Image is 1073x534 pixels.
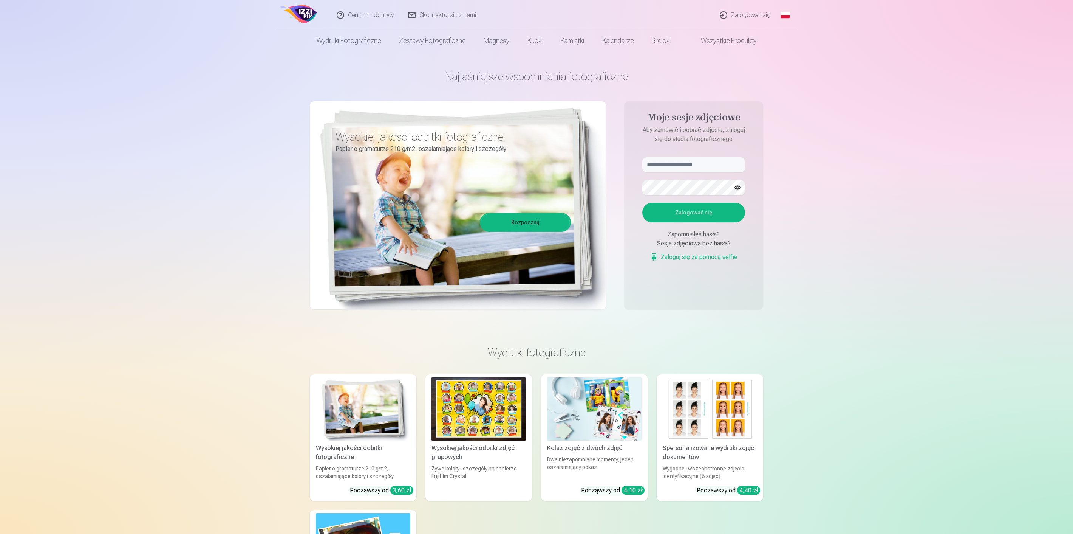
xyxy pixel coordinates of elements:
img: /p1 [279,3,319,27]
img: Kolaż zdjęć z dwóch zdjęć [547,377,642,441]
img: Wysokiej jakości odbitki fotograficzne [316,377,410,441]
a: Magnesy [475,30,518,51]
a: Kolaż zdjęć z dwóch zdjęćKolaż zdjęć z dwóch zdjęćDwa niezapomniane momenty, jeden oszałamiający ... [541,374,648,501]
a: Kubki [518,30,552,51]
a: Pamiątki [552,30,593,51]
div: Sesja zdjęciowa bez hasła? [642,239,745,248]
img: Wysokiej jakości odbitki zdjęć grupowych [431,377,526,441]
a: Zaloguj się za pomocą selfie [650,253,737,262]
img: Spersonalizowane wydruki zdjęć dokumentów [663,377,757,441]
a: Rozpocznij [481,214,570,231]
button: Zalogować się [642,203,745,222]
h3: Wydruki fotograficzne [316,346,757,359]
h4: Moje sesje zdjęciowe [635,112,753,126]
a: Wysokiej jakości odbitki zdjęć grupowychWysokiej jakości odbitki zdjęć grupowychŻywe kolory i szc... [425,374,532,501]
div: Począwszy od [581,486,645,495]
div: Dwa niezapomniane momenty, jeden oszałamiający pokaz [544,456,645,480]
div: 3,60 zł [390,486,413,495]
div: Zapomniałeś hasła? [642,230,745,239]
div: 4,40 zł [737,486,760,495]
h3: Wysokiej jakości odbitki fotograficzne [336,130,565,144]
a: Wysokiej jakości odbitki fotograficzneWysokiej jakości odbitki fotograficznePapier o gramaturze 2... [310,374,416,501]
div: Spersonalizowane wydruki zdjęć dokumentów [660,444,760,462]
div: Wygodne i wszechstronne zdjęcia identyfikacyjne (6 zdjęć) [660,465,760,480]
a: Kalendarze [593,30,643,51]
p: Aby zamówić i pobrać zdjęcia, zaloguj się do studia fotograficznego [635,126,753,144]
a: Zestawy fotograficzne [390,30,475,51]
a: Spersonalizowane wydruki zdjęć dokumentówSpersonalizowane wydruki zdjęć dokumentówWygodne i wszec... [657,374,763,501]
div: Żywe kolory i szczegóły na papierze Fujifilm Crystal [428,465,529,498]
div: Wysokiej jakości odbitki fotograficzne [313,444,413,462]
div: 4,10 zł [622,486,645,495]
a: Wszystkie produkty [680,30,765,51]
div: Począwszy od [697,486,760,495]
div: Papier o gramaturze 210 g/m2, oszałamiające kolory i szczegóły [313,465,413,480]
div: Kolaż zdjęć z dwóch zdjęć [544,444,645,453]
a: Breloki [643,30,680,51]
h1: Najjaśniejsze wspomnienia fotograficzne [310,70,763,83]
a: Wydruki fotograficzne [308,30,390,51]
p: Papier o gramaturze 210 g/m2, oszałamiające kolory i szczegóły [336,144,565,154]
div: Począwszy od [350,486,413,495]
div: Wysokiej jakości odbitki zdjęć grupowych [428,444,529,462]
